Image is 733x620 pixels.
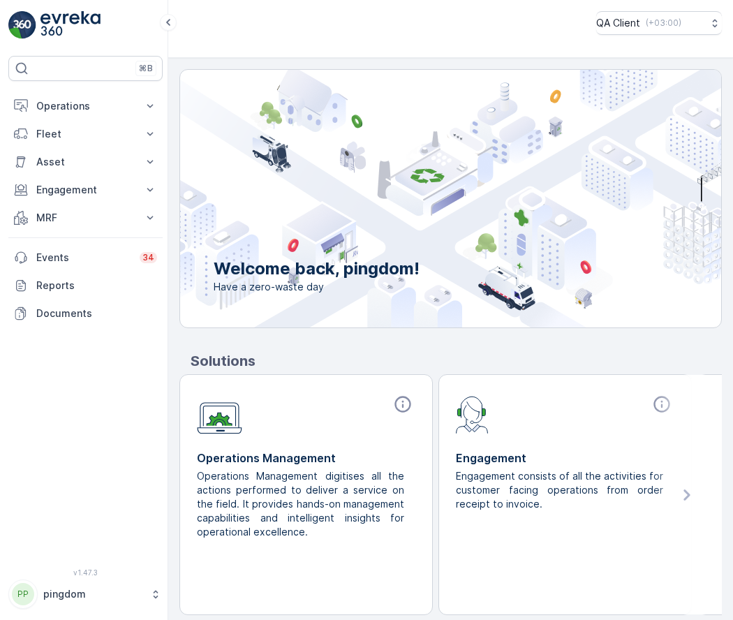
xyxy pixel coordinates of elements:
[117,70,721,327] img: city illustration
[142,252,154,263] p: 34
[8,148,163,176] button: Asset
[214,280,420,294] span: Have a zero-waste day
[197,394,242,434] img: module-icon
[197,450,415,466] p: Operations Management
[36,211,135,225] p: MRF
[8,580,163,609] button: PPpingdom
[36,307,157,320] p: Documents
[596,16,640,30] p: QA Client
[8,92,163,120] button: Operations
[12,583,34,605] div: PP
[36,155,135,169] p: Asset
[8,244,163,272] a: Events34
[8,11,36,39] img: logo
[197,469,404,539] p: Operations Management digitises all the actions performed to deliver a service on the field. It p...
[36,183,135,197] p: Engagement
[36,127,135,141] p: Fleet
[139,63,153,74] p: ⌘B
[36,251,131,265] p: Events
[36,99,135,113] p: Operations
[214,258,420,280] p: Welcome back, pingdom!
[456,394,489,434] img: module-icon
[646,17,681,29] p: ( +03:00 )
[8,204,163,232] button: MRF
[456,450,674,466] p: Engagement
[8,176,163,204] button: Engagement
[8,272,163,300] a: Reports
[8,568,163,577] span: v 1.47.3
[8,120,163,148] button: Fleet
[8,300,163,327] a: Documents
[43,587,143,601] p: pingdom
[40,11,101,39] img: logo_light-DOdMpM7g.png
[596,11,722,35] button: QA Client(+03:00)
[191,350,722,371] p: Solutions
[36,279,157,293] p: Reports
[456,469,663,511] p: Engagement consists of all the activities for customer facing operations from order receipt to in...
